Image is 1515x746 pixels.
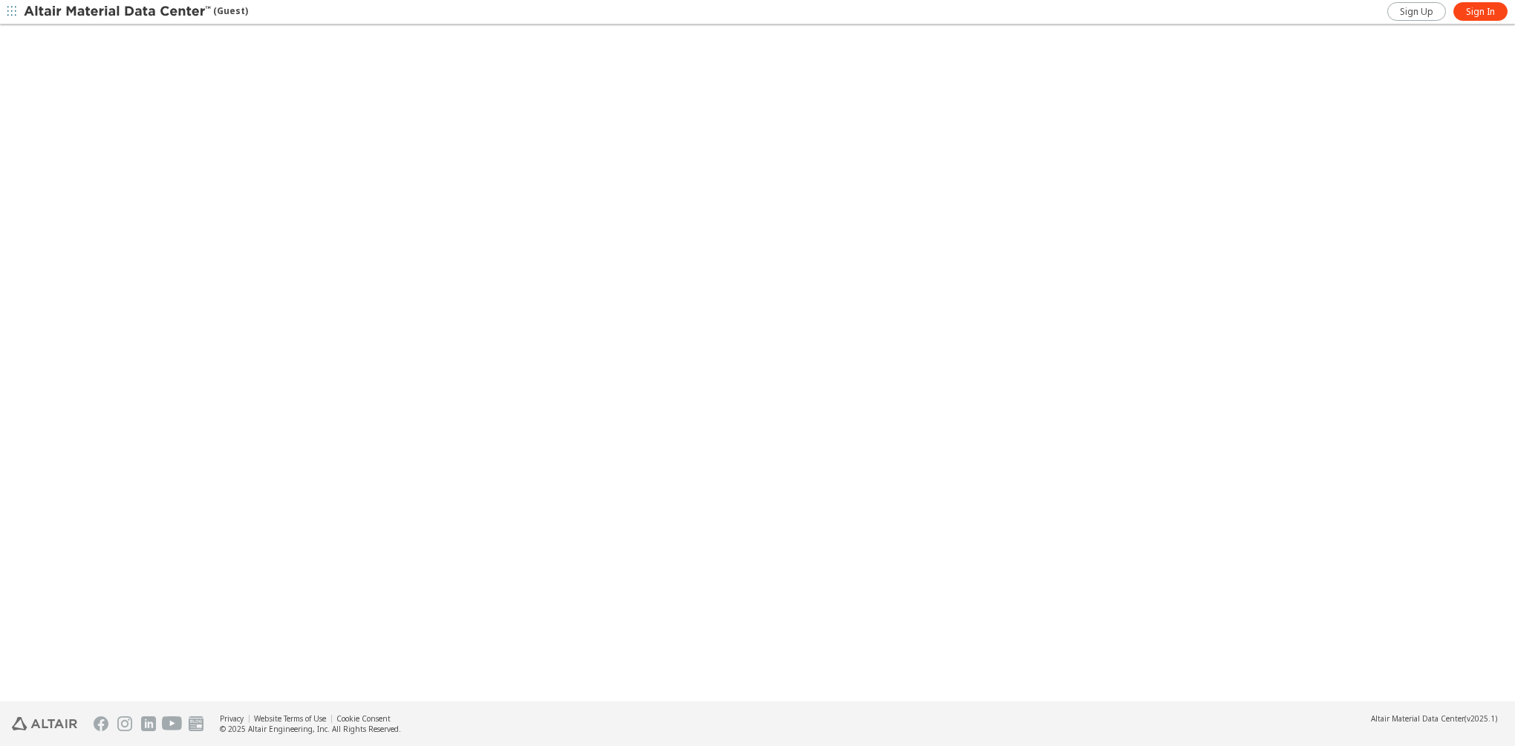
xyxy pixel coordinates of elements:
[24,4,213,19] img: Altair Material Data Center
[336,713,391,724] a: Cookie Consent
[1466,6,1495,18] span: Sign In
[254,713,326,724] a: Website Terms of Use
[220,724,401,734] div: © 2025 Altair Engineering, Inc. All Rights Reserved.
[12,717,77,730] img: Altair Engineering
[1400,6,1433,18] span: Sign Up
[24,4,248,19] div: (Guest)
[1453,2,1508,21] a: Sign In
[1387,2,1446,21] a: Sign Up
[1371,713,1497,724] div: (v2025.1)
[220,713,244,724] a: Privacy
[1371,713,1464,724] span: Altair Material Data Center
